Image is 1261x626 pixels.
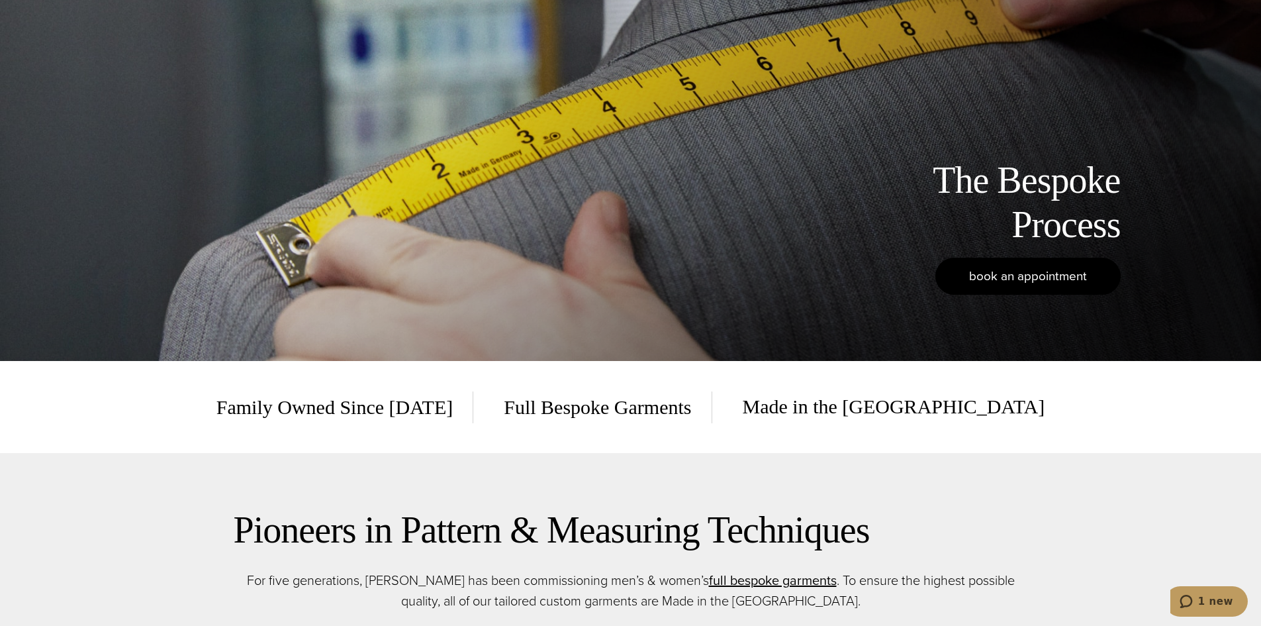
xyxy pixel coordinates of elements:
h2: Pioneers in Pattern & Measuring Techniques [234,506,1028,554]
iframe: Opens a widget where you can chat to one of our agents [1170,586,1248,619]
span: Full Bespoke Garments [484,391,712,423]
span: Made in the [GEOGRAPHIC_DATA] [723,391,1045,423]
span: Family Owned Since [DATE] [216,391,473,423]
p: For five generations, [PERSON_NAME] has been commissioning men’s & women’s . To ensure the highes... [234,570,1028,611]
a: book an appointment [935,258,1121,295]
a: full bespoke garments [709,570,837,590]
span: book an appointment [969,266,1087,286]
h1: The Bespoke Process [823,158,1121,247]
